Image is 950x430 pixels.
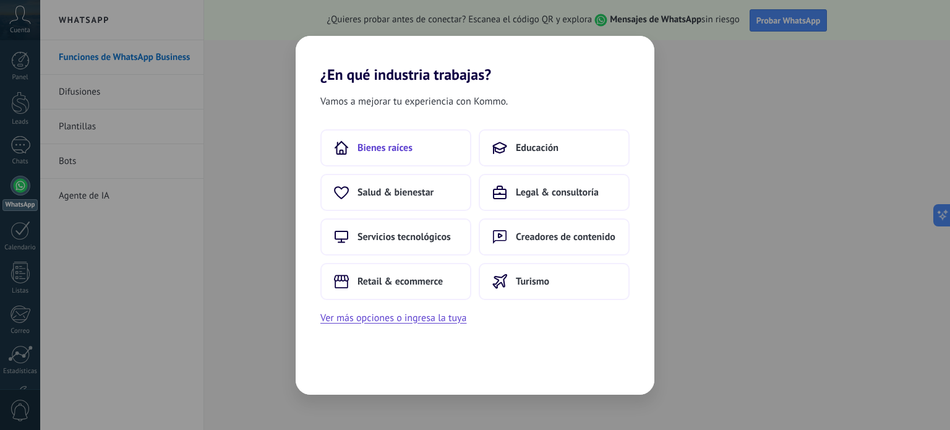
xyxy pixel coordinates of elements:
button: Creadores de contenido [479,218,630,256]
button: Ver más opciones o ingresa la tuya [320,310,466,326]
button: Educación [479,129,630,166]
button: Salud & bienestar [320,174,471,211]
span: Legal & consultoría [516,186,599,199]
span: Vamos a mejorar tu experiencia con Kommo. [320,93,508,110]
button: Retail & ecommerce [320,263,471,300]
button: Bienes raíces [320,129,471,166]
span: Salud & bienestar [357,186,434,199]
span: Bienes raíces [357,142,413,154]
span: Servicios tecnológicos [357,231,451,243]
button: Legal & consultoría [479,174,630,211]
h2: ¿En qué industria trabajas? [296,36,654,84]
span: Turismo [516,275,549,288]
span: Educación [516,142,558,154]
button: Turismo [479,263,630,300]
span: Retail & ecommerce [357,275,443,288]
button: Servicios tecnológicos [320,218,471,256]
span: Creadores de contenido [516,231,615,243]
